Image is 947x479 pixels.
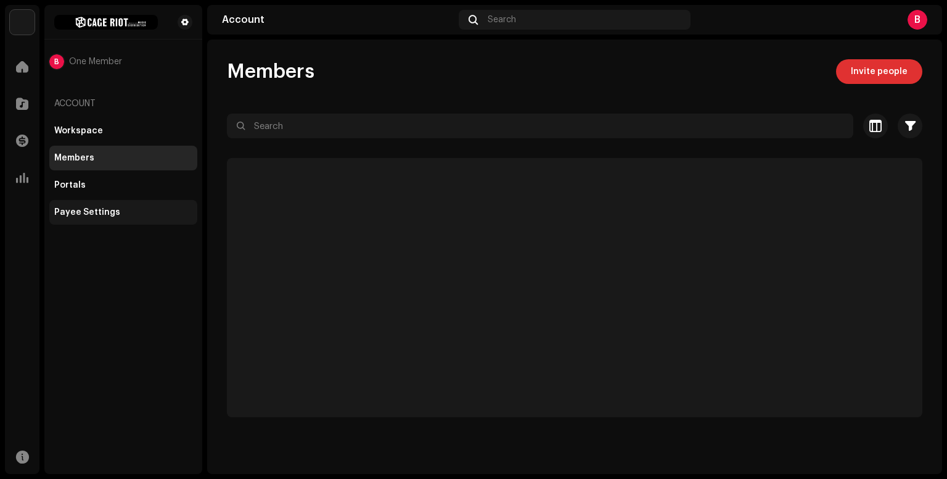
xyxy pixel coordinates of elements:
button: Invite people [836,59,922,84]
img: 3bdc119d-ef2f-4d41-acde-c0e9095fc35a [10,10,35,35]
span: Invite people [851,59,908,84]
re-a-nav-header: Account [49,89,197,119]
re-m-nav-item: Portals [49,173,197,198]
div: Portals [54,180,86,190]
re-m-nav-item: Workspace [49,119,197,143]
re-m-nav-item: Payee Settings [49,200,197,225]
div: Payee Settings [54,207,120,217]
div: B [49,54,64,69]
span: Members [227,59,314,84]
re-m-nav-item: Members [49,146,197,170]
div: B [908,10,927,30]
div: Members [54,153,94,163]
span: One Member [69,57,122,67]
div: Account [222,15,454,25]
img: 32fd7141-360c-44c3-81c1-7b74791b89bc [54,15,158,30]
input: Search [227,114,853,138]
span: Search [488,15,516,25]
div: Workspace [54,126,103,136]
